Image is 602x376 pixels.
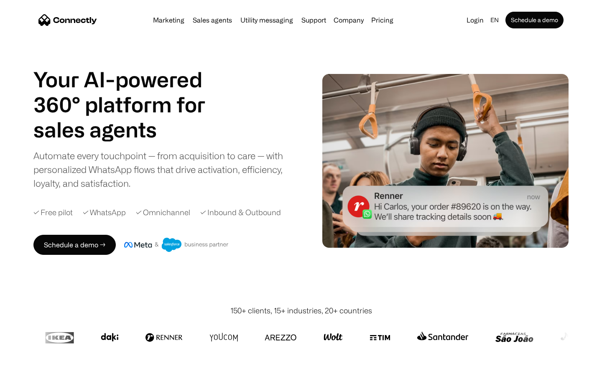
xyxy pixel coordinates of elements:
[298,17,329,23] a: Support
[463,14,487,26] a: Login
[331,14,366,26] div: Company
[230,305,372,316] div: 150+ clients, 15+ industries, 20+ countries
[334,14,364,26] div: Company
[33,117,226,142] div: carousel
[33,149,297,190] div: Automate every touchpoint — from acquisition to care — with personalized WhatsApp flows that driv...
[33,207,73,218] div: ✓ Free pilot
[33,235,116,255] a: Schedule a demo →
[490,14,499,26] div: en
[150,17,188,23] a: Marketing
[17,361,50,373] ul: Language list
[83,207,126,218] div: ✓ WhatsApp
[368,17,397,23] a: Pricing
[189,17,235,23] a: Sales agents
[33,67,226,117] h1: Your AI-powered 360° platform for
[200,207,281,218] div: ✓ Inbound & Outbound
[237,17,296,23] a: Utility messaging
[124,238,229,252] img: Meta and Salesforce business partner badge.
[33,117,226,142] h1: sales agents
[38,14,97,26] a: home
[505,12,564,28] a: Schedule a demo
[487,14,504,26] div: en
[136,207,190,218] div: ✓ Omnichannel
[33,117,226,142] div: 1 of 4
[8,361,50,373] aside: Language selected: English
